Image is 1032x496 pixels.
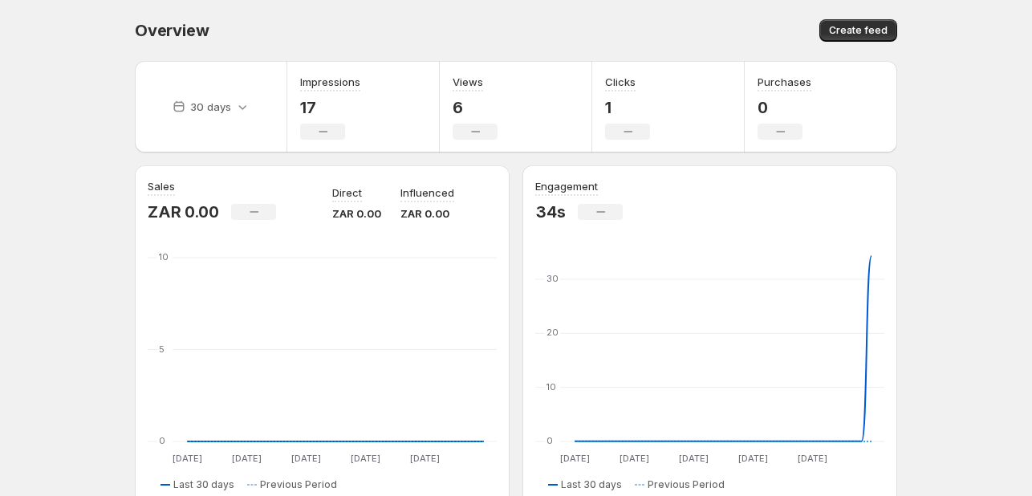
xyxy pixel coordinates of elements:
[535,178,598,194] h3: Engagement
[300,98,360,117] p: 17
[679,453,709,464] text: [DATE]
[560,453,590,464] text: [DATE]
[620,453,649,464] text: [DATE]
[148,202,218,222] p: ZAR 0.00
[648,478,725,491] span: Previous Period
[819,19,897,42] button: Create feed
[232,453,262,464] text: [DATE]
[546,435,553,446] text: 0
[758,74,811,90] h3: Purchases
[738,453,768,464] text: [DATE]
[400,205,454,222] p: ZAR 0.00
[159,251,169,262] text: 10
[159,435,165,446] text: 0
[758,98,811,117] p: 0
[300,74,360,90] h3: Impressions
[148,178,175,194] h3: Sales
[535,202,565,222] p: 34s
[410,453,440,464] text: [DATE]
[453,98,498,117] p: 6
[159,344,165,355] text: 5
[453,74,483,90] h3: Views
[546,327,559,338] text: 20
[561,478,622,491] span: Last 30 days
[190,99,231,115] p: 30 days
[829,24,888,37] span: Create feed
[291,453,321,464] text: [DATE]
[173,478,234,491] span: Last 30 days
[135,21,209,40] span: Overview
[605,74,636,90] h3: Clicks
[546,273,559,284] text: 30
[332,205,381,222] p: ZAR 0.00
[260,478,337,491] span: Previous Period
[400,185,454,201] p: Influenced
[605,98,650,117] p: 1
[798,453,827,464] text: [DATE]
[332,185,362,201] p: Direct
[173,453,202,464] text: [DATE]
[546,381,556,392] text: 10
[351,453,380,464] text: [DATE]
